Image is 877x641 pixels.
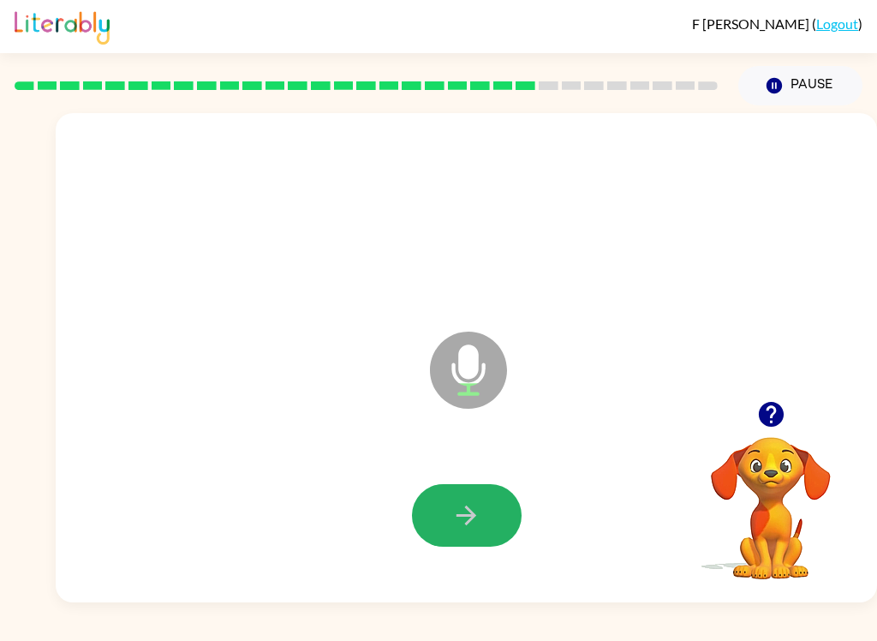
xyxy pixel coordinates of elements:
[15,7,110,45] img: Literably
[685,410,856,582] video: Your browser must support playing .mp4 files to use Literably. Please try using another browser.
[692,15,862,32] div: ( )
[816,15,858,32] a: Logout
[738,66,862,105] button: Pause
[692,15,812,32] span: F [PERSON_NAME]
